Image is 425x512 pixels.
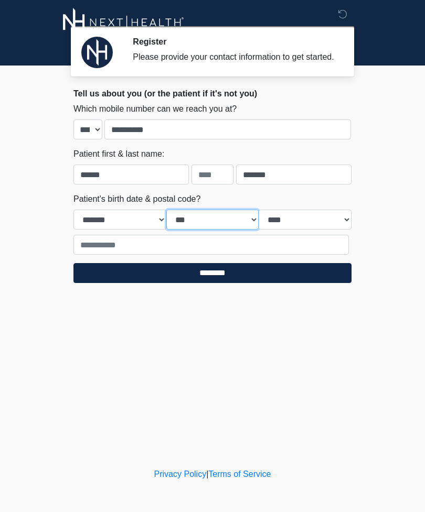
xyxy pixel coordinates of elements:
[133,51,336,63] div: Please provide your contact information to get started.
[73,89,352,99] h2: Tell us about you (or the patient if it's not you)
[63,8,184,37] img: Next-Health Logo
[81,37,113,68] img: Agent Avatar
[73,193,200,205] label: Patient's birth date & postal code?
[73,148,164,160] label: Patient first & last name:
[206,470,208,478] a: |
[154,470,207,478] a: Privacy Policy
[73,103,237,115] label: Which mobile number can we reach you at?
[208,470,271,478] a: Terms of Service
